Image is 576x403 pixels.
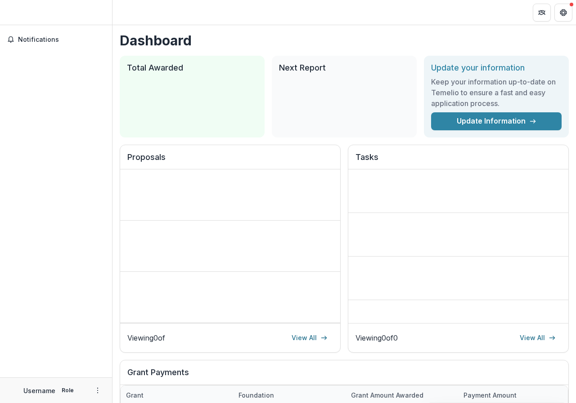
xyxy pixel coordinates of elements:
[554,4,572,22] button: Get Help
[92,385,103,396] button: More
[127,368,561,385] h2: Grant Payments
[18,36,105,44] span: Notifications
[431,76,562,109] h3: Keep your information up-to-date on Temelio to ensure a fast and easy application process.
[355,152,561,169] h2: Tasks
[120,32,569,49] h1: Dashboard
[23,386,55,395] p: Username
[355,332,398,343] p: Viewing 0 of 0
[4,32,108,47] button: Notifications
[59,386,76,394] p: Role
[286,331,333,345] a: View All
[127,332,165,343] p: Viewing 0 of
[533,4,551,22] button: Partners
[127,63,257,73] h2: Total Awarded
[127,152,333,169] h2: Proposals
[431,63,562,73] h2: Update your information
[279,63,409,73] h2: Next Report
[514,331,561,345] a: View All
[431,112,562,130] a: Update Information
